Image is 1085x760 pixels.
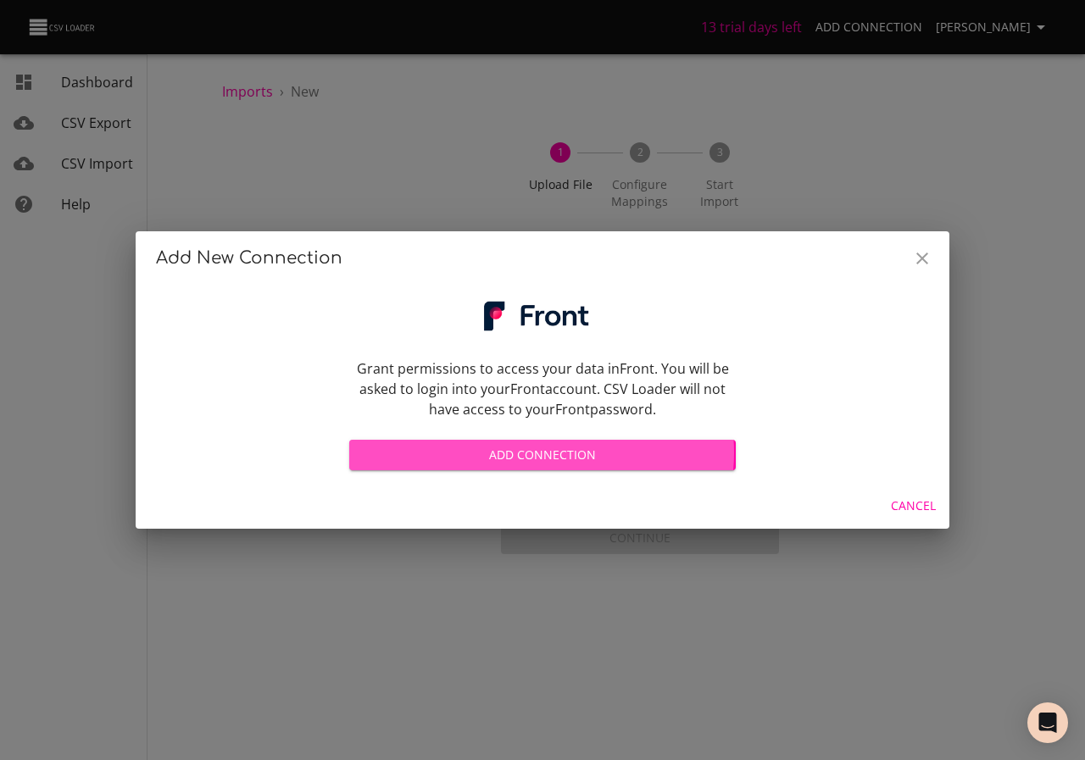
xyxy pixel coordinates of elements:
[349,440,736,471] button: Add Connection
[349,358,736,419] p: Grant permissions to access your data in Front . You will be asked to login into your Front accou...
[1027,702,1068,743] div: Open Intercom Messenger
[884,491,943,522] button: Cancel
[458,289,627,341] img: logo-x4-8a2f2e1988ce22f3191eab0fe761507c.png
[891,496,936,517] span: Cancel
[363,445,722,466] span: Add Connection
[902,238,943,279] button: Close
[156,245,929,272] h2: Add New Connection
